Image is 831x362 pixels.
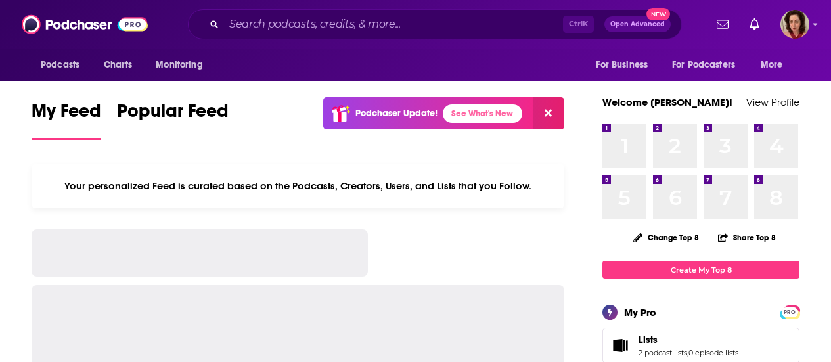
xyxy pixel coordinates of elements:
a: Charts [95,53,140,78]
span: For Podcasters [672,56,735,74]
a: Lists [607,336,633,355]
span: Ctrl K [563,16,594,33]
span: New [646,8,670,20]
span: More [761,56,783,74]
div: My Pro [624,306,656,319]
button: Open AdvancedNew [604,16,671,32]
span: My Feed [32,100,101,130]
span: Lists [639,334,658,346]
a: 2 podcast lists [639,348,687,357]
span: Charts [104,56,132,74]
a: PRO [782,307,797,317]
span: Popular Feed [117,100,229,130]
img: Podchaser - Follow, Share and Rate Podcasts [22,12,148,37]
a: Show notifications dropdown [744,13,765,35]
button: open menu [587,53,664,78]
a: 0 episode lists [688,348,738,357]
span: Logged in as hdrucker [780,10,809,39]
a: Show notifications dropdown [711,13,734,35]
p: Podchaser Update! [355,108,438,119]
img: User Profile [780,10,809,39]
input: Search podcasts, credits, & more... [224,14,563,35]
button: Show profile menu [780,10,809,39]
button: open menu [663,53,754,78]
a: Welcome [PERSON_NAME]! [602,96,732,108]
div: Your personalized Feed is curated based on the Podcasts, Creators, Users, and Lists that you Follow. [32,164,564,208]
span: PRO [782,307,797,317]
a: My Feed [32,100,101,140]
a: See What's New [443,104,522,123]
span: Podcasts [41,56,79,74]
button: Change Top 8 [625,229,707,246]
span: Open Advanced [610,21,665,28]
button: open menu [752,53,799,78]
button: open menu [32,53,97,78]
button: open menu [146,53,219,78]
button: Share Top 8 [717,225,776,250]
a: Create My Top 8 [602,261,799,279]
span: For Business [596,56,648,74]
div: Search podcasts, credits, & more... [188,9,682,39]
span: Monitoring [156,56,202,74]
span: , [687,348,688,357]
a: Popular Feed [117,100,229,140]
a: Lists [639,334,738,346]
a: View Profile [746,96,799,108]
